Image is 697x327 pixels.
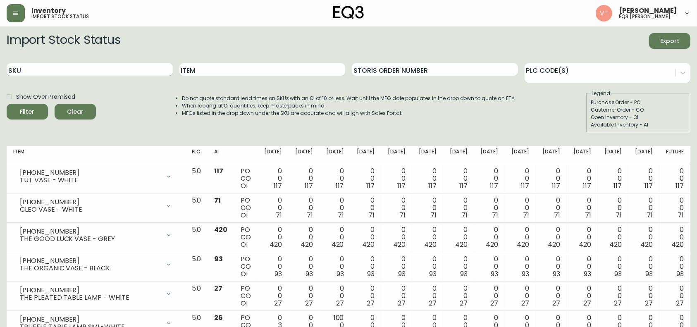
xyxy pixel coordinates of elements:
td: 5.0 [185,193,208,223]
span: 27 [367,298,375,308]
img: logo [333,6,364,19]
li: MFGs listed in the drop down under the SKU are accurate and will align with Sales Portal. [182,110,516,117]
th: [DATE] [474,146,505,164]
th: Item [7,146,185,164]
div: 0 0 [295,285,313,307]
div: 0 0 [666,255,684,278]
span: 420 [362,240,375,249]
span: 71 [399,210,406,220]
div: 0 0 [326,255,344,278]
div: 0 0 [295,226,313,248]
div: 0 0 [635,226,653,248]
th: [DATE] [443,146,474,164]
span: 71 [338,210,344,220]
div: Available Inventory - AI [591,121,685,129]
div: 0 0 [573,285,591,307]
th: [DATE] [505,146,536,164]
div: [PHONE_NUMBER]TUT VASE - WHITE [13,167,179,186]
span: OI [241,181,248,191]
th: AI [208,146,234,164]
span: 117 [428,181,437,191]
div: [PHONE_NUMBER] [20,198,160,206]
div: 0 0 [326,197,344,219]
div: 0 0 [295,255,313,278]
div: 0 0 [357,255,375,278]
div: 0 0 [450,167,468,190]
span: 27 [552,298,560,308]
span: 420 [486,240,499,249]
th: [DATE] [258,146,289,164]
div: 0 0 [419,255,437,278]
div: [PHONE_NUMBER] [20,228,160,235]
th: [DATE] [412,146,443,164]
span: 71 [678,210,684,220]
div: 0 0 [481,197,499,219]
div: 0 0 [604,285,622,307]
span: 27 [429,298,437,308]
span: 71 [523,210,529,220]
span: 93 [615,269,622,279]
div: 0 0 [542,255,560,278]
span: 420 [517,240,529,249]
th: [DATE] [536,146,567,164]
span: 93 [522,269,529,279]
div: 0 0 [481,167,499,190]
div: THE GOOD LUCK VASE - GREY [20,235,160,243]
h2: Import Stock Status [7,33,120,49]
span: 93 [275,269,282,279]
span: 420 [671,240,684,249]
span: 27 [614,298,622,308]
span: 420 [455,240,468,249]
div: 0 0 [542,167,560,190]
img: 83954825a82370567d732cff99fea37d [596,5,612,21]
span: 420 [579,240,591,249]
span: 71 [554,210,560,220]
div: 0 0 [450,226,468,248]
span: 420 [214,225,227,234]
th: [DATE] [598,146,629,164]
span: 27 [305,298,313,308]
div: 0 0 [604,226,622,248]
div: [PHONE_NUMBER]THE ORGANIC VASE - BLACK [13,255,179,274]
div: 0 0 [357,197,375,219]
span: 117 [305,181,313,191]
span: 71 [492,210,498,220]
span: 93 [491,269,498,279]
span: OI [241,240,248,249]
div: PO CO [241,167,251,190]
th: [DATE] [381,146,412,164]
div: 0 0 [388,226,406,248]
div: 0 0 [388,197,406,219]
span: Export [656,36,684,46]
span: 71 [461,210,468,220]
span: 420 [640,240,653,249]
div: [PHONE_NUMBER]CLEO VASE - WHITE [13,197,179,215]
span: 117 [676,181,684,191]
span: 71 [647,210,653,220]
div: 0 0 [295,167,313,190]
span: [PERSON_NAME] [619,7,677,14]
span: 27 [460,298,468,308]
span: 93 [645,269,653,279]
legend: Legend [591,90,611,97]
div: 0 0 [573,255,591,278]
span: Show Over Promised [16,93,75,101]
div: 0 0 [419,167,437,190]
button: Filter [7,104,48,119]
div: 0 0 [388,285,406,307]
span: 420 [424,240,437,249]
span: 71 [307,210,313,220]
div: 0 0 [511,226,529,248]
div: Purchase Order - PO [591,99,685,106]
div: [PHONE_NUMBER]THE PLEATED TABLE LAMP - WHITE [13,285,179,303]
span: 93 [429,269,437,279]
div: PO CO [241,285,251,307]
td: 5.0 [185,164,208,193]
div: 0 0 [542,285,560,307]
div: 0 0 [357,167,375,190]
span: 420 [393,240,406,249]
div: 0 0 [264,255,282,278]
div: 0 0 [604,255,622,278]
span: 117 [214,166,223,176]
button: Export [649,33,690,49]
